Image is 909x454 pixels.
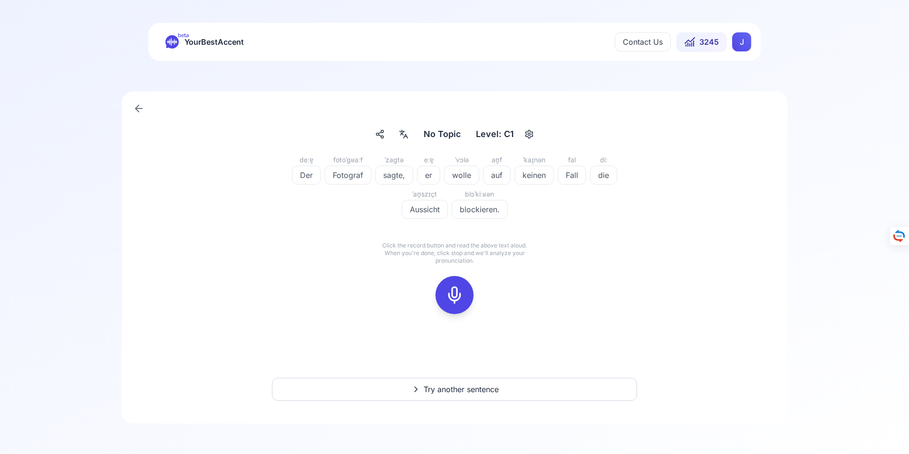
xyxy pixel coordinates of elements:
[292,166,321,185] button: Der
[325,154,371,166] div: fotoˈɡʁaːf
[292,154,321,166] div: deːɐ̯
[417,166,440,185] button: er
[325,169,371,181] span: Fotograf
[420,126,464,143] button: No Topic
[184,35,244,49] span: YourBestAccent
[445,169,479,181] span: wolle
[375,154,413,166] div: ˈzaɡtə
[484,169,510,181] span: auf
[402,188,448,200] div: ˈaʊ̯szɪçt
[514,154,554,166] div: ˈkaɪ̯nən
[292,169,320,181] span: Der
[375,166,413,185] button: sagte,
[677,32,726,51] button: 3245
[452,204,507,215] span: blockieren.
[325,166,371,185] button: Fotograf
[514,166,554,185] button: keinen
[417,154,440,166] div: eːɐ̯
[515,169,553,181] span: keinen
[402,204,447,215] span: Aussicht
[424,384,499,395] span: Try another sentence
[378,242,531,265] p: Click the record button and read the above text aloud. When you're done, click stop and we'll ana...
[699,36,719,48] span: 3245
[590,154,617,166] div: diː
[558,169,586,181] span: Fall
[732,32,751,51] button: JJ
[402,200,448,219] button: Aussicht
[158,35,251,49] a: betaYourBestAccent
[732,32,751,51] div: J
[417,169,440,181] span: er
[483,154,511,166] div: aʊ̯f
[376,169,413,181] span: sagte,
[452,200,508,219] button: blockieren.
[444,154,479,166] div: ˈvɔlə
[452,188,508,200] div: blɔˈkiːʁən
[558,154,586,166] div: fal
[590,169,617,181] span: die
[424,128,461,141] span: No Topic
[272,378,637,401] button: Try another sentence
[558,166,586,185] button: Fall
[472,126,537,143] button: Level: C1
[615,32,671,51] button: Contact Us
[472,126,518,143] div: Level: C1
[444,166,479,185] button: wolle
[590,166,617,185] button: die
[178,31,189,39] span: beta
[483,166,511,185] button: auf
